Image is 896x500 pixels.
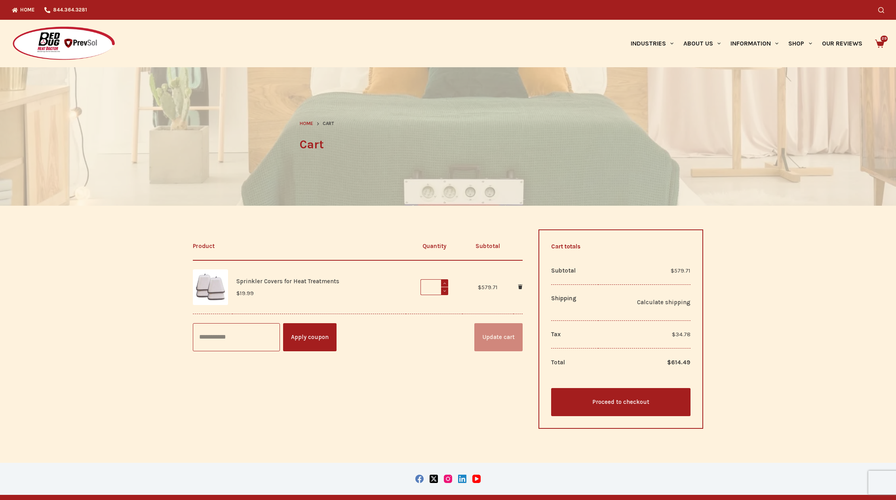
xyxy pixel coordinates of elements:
[300,136,597,153] h1: Cart
[551,348,598,376] th: Total
[667,359,671,366] span: $
[472,475,481,483] a: YouTube
[193,232,406,260] th: Product
[726,20,784,67] a: Information
[458,475,466,483] a: LinkedIn
[283,323,337,351] button: Apply coupon
[671,267,691,274] bdi: 579.71
[678,20,725,67] a: About Us
[420,279,448,295] input: Product quantity
[406,232,462,260] th: Quantity
[784,20,817,67] a: Shop
[415,475,424,483] a: Facebook
[551,242,691,251] h2: Cart totals
[878,7,884,13] button: Search
[672,331,691,338] span: 34.78
[300,120,313,128] a: Home
[817,20,867,67] a: Our Reviews
[551,284,598,320] th: Shipping
[603,297,691,307] a: Calculate shipping
[626,20,678,67] a: Industries
[478,284,481,291] span: $
[672,331,675,338] span: $
[444,475,452,483] a: Instagram
[430,475,438,483] a: X (Twitter)
[551,257,598,284] th: Subtotal
[671,267,674,274] span: $
[474,323,523,351] button: Update cart
[462,232,514,260] th: Subtotal
[881,36,888,42] span: 29
[193,269,228,305] img: Four styrofoam sprinkler head covers
[236,290,254,297] bdi: 19.99
[12,26,116,61] img: Prevsol/Bed Bug Heat Doctor
[323,120,334,128] span: Cart
[551,388,691,416] a: Proceed to checkout
[478,284,498,291] bdi: 579.71
[236,278,339,285] a: Sprinkler Covers for Heat Treatments
[667,359,691,366] bdi: 614.49
[626,20,867,67] nav: Primary
[300,121,313,126] span: Home
[518,284,523,291] a: Remove Sprinkler Covers for Heat Treatments from cart
[236,290,240,297] span: $
[551,320,598,348] th: Tax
